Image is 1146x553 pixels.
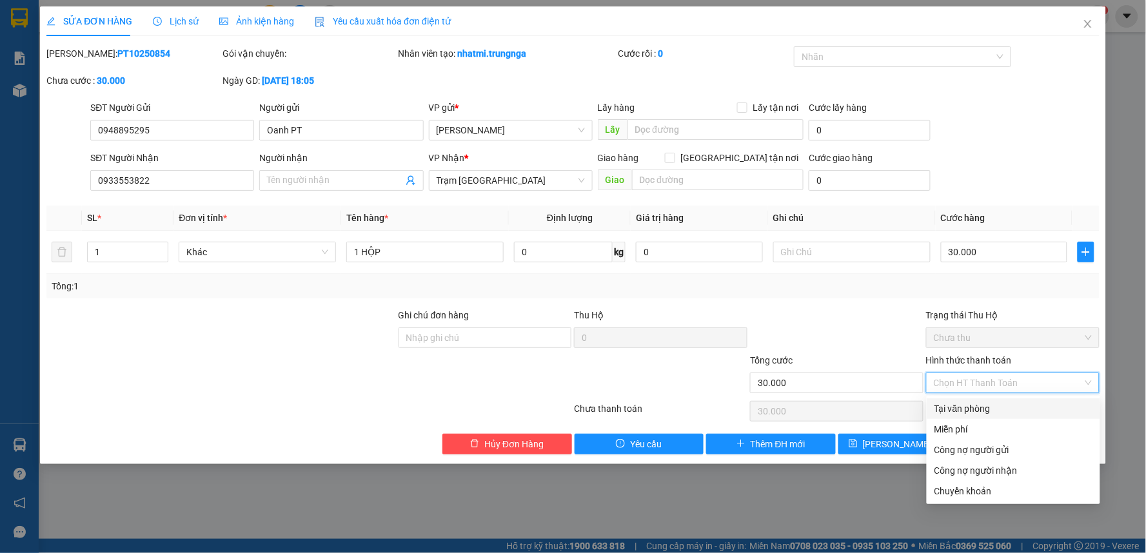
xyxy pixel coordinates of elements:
[1078,247,1093,257] span: plus
[222,73,396,88] div: Ngày GD:
[222,46,396,61] div: Gói vận chuyển:
[768,206,936,231] th: Ghi chú
[751,437,805,451] span: Thêm ĐH mới
[6,6,187,31] li: Trung Nga
[1070,6,1106,43] button: Close
[573,402,749,424] div: Chưa thanh toán
[90,151,254,165] div: SĐT Người Nhận
[315,16,451,26] span: Yêu cầu xuất hóa đơn điện tử
[575,434,704,454] button: exclamation-circleYêu cầu
[809,102,867,113] label: Cước lấy hàng
[1078,242,1094,262] button: plus
[706,434,836,454] button: plusThêm ĐH mới
[934,402,1092,416] div: Tại văn phòng
[470,439,479,449] span: delete
[934,328,1092,347] span: Chưa thu
[6,71,85,110] b: T1 [PERSON_NAME], P Phú Thuỷ
[346,213,388,223] span: Tên hàng
[941,213,985,223] span: Cước hàng
[773,242,931,262] input: Ghi Chú
[153,17,162,26] span: clock-circle
[616,439,625,449] span: exclamation-circle
[346,242,504,262] input: VD: Bàn, Ghế
[598,153,639,163] span: Giao hàng
[52,242,72,262] button: delete
[636,213,684,223] span: Giá trị hàng
[97,75,125,86] b: 30.000
[437,171,585,190] span: Trạm Sài Gòn
[838,434,968,454] button: save[PERSON_NAME] thay đổi
[6,55,89,69] li: VP [PERSON_NAME]
[934,373,1092,393] span: Chọn HT Thanh Toán
[809,170,931,191] input: Cước giao hàng
[627,119,804,140] input: Dọc đường
[458,48,527,59] b: nhatmi.trungnga
[46,73,220,88] div: Chưa cước :
[219,17,228,26] span: picture
[598,102,635,113] span: Lấy hàng
[484,437,544,451] span: Hủy Đơn Hàng
[90,101,254,115] div: SĐT Người Gửi
[934,463,1092,478] div: Công nợ người nhận
[574,310,604,320] span: Thu Hộ
[598,170,632,190] span: Giao
[179,213,227,223] span: Đơn vị tính
[934,443,1092,457] div: Công nợ người gửi
[399,327,572,348] input: Ghi chú đơn hàng
[658,48,664,59] b: 0
[399,46,616,61] div: Nhân viên tạo:
[153,16,199,26] span: Lịch sử
[259,151,423,165] div: Người nhận
[46,17,55,26] span: edit
[429,153,465,163] span: VP Nhận
[437,121,585,140] span: Phan Thiết
[927,440,1100,460] div: Cước gửi hàng sẽ được ghi vào công nợ của người gửi
[632,170,804,190] input: Dọc đường
[809,153,873,163] label: Cước giao hàng
[598,119,627,140] span: Lấy
[750,355,793,365] span: Tổng cước
[613,242,626,262] span: kg
[117,48,170,59] b: PT10250854
[186,242,328,262] span: Khác
[849,439,858,449] span: save
[675,151,804,165] span: [GEOGRAPHIC_DATA] tận nơi
[618,46,792,61] div: Cước rồi :
[547,213,593,223] span: Định lượng
[46,16,132,26] span: SỬA ĐƠN HÀNG
[926,308,1100,322] div: Trạng thái Thu Hộ
[736,439,746,449] span: plus
[87,213,97,223] span: SL
[442,434,572,454] button: deleteHủy Đơn Hàng
[630,437,662,451] span: Yêu cầu
[6,72,15,81] span: environment
[1083,19,1093,29] span: close
[809,120,931,141] input: Cước lấy hàng
[934,422,1092,436] div: Miễn phí
[934,484,1092,498] div: Chuyển khoản
[926,355,1012,365] label: Hình thức thanh toán
[52,279,442,293] div: Tổng: 1
[6,6,52,52] img: logo.jpg
[429,101,593,115] div: VP gửi
[89,55,172,97] li: VP Trạm [GEOGRAPHIC_DATA]
[259,101,423,115] div: Người gửi
[46,46,220,61] div: [PERSON_NAME]:
[315,17,325,27] img: icon
[399,310,469,320] label: Ghi chú đơn hàng
[863,437,966,451] span: [PERSON_NAME] thay đổi
[927,460,1100,481] div: Cước gửi hàng sẽ được ghi vào công nợ của người nhận
[219,16,294,26] span: Ảnh kiện hàng
[747,101,804,115] span: Lấy tận nơi
[406,175,416,186] span: user-add
[262,75,314,86] b: [DATE] 18:05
